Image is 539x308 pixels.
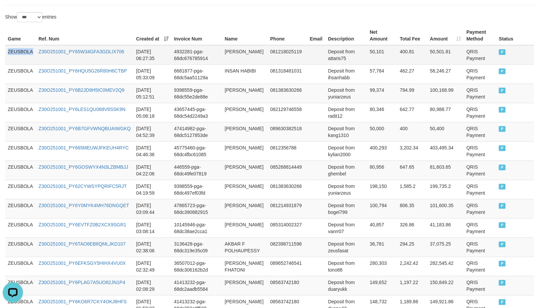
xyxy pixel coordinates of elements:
[5,257,36,276] td: ZEUSBOLA
[367,180,397,199] td: 198,150
[397,218,427,237] td: 326.86
[464,84,496,103] td: QRIS Payment
[171,180,222,199] td: 9398559-pga-68dc497ef03fd
[38,299,127,304] a: Z30O251001_PY6KO6R7CKY4OKJ8HFS
[464,141,496,161] td: QRIS Payment
[325,276,367,295] td: Deposit from duaryukk
[133,257,171,276] td: [DATE] 02:32:49
[397,64,427,84] td: 462.27
[267,141,307,161] td: 0812356788
[325,64,367,84] td: Deposit from ihsanhabb
[499,261,506,267] span: PAID
[325,218,367,237] td: Deposit from vanrr07
[367,141,397,161] td: 400,293
[5,161,36,180] td: ZEUSBOLA
[464,237,496,257] td: QRIS Payment
[222,64,267,84] td: INSAN HABIBI
[464,26,496,45] th: Payment Method
[397,199,427,218] td: 806.35
[464,180,496,199] td: QRIS Payment
[5,122,36,141] td: ZEUSBOLA
[38,68,127,74] a: Z30O251001_PY6HQU5G26R80H6CTBP
[38,260,126,266] a: Z30O251001_PY6EFKSGY5HIHX4VU0X
[325,26,367,45] th: Description
[222,257,267,276] td: [PERSON_NAME] FHATONI
[307,26,325,45] th: Email
[325,161,367,180] td: Deposit from ghembel
[133,199,171,218] td: [DATE] 03:09:44
[325,199,367,218] td: Deposit from bogel799
[222,161,267,180] td: [PERSON_NAME]
[427,237,464,257] td: 37,075.25
[464,103,496,122] td: QRIS Payment
[38,49,124,54] a: Z30O251001_PY65W34GFA3GDLIX706
[397,180,427,199] td: 1,585.2
[464,122,496,141] td: QRIS Payment
[427,141,464,161] td: 403,495.34
[325,84,367,103] td: Deposit from yuniarzeus
[367,84,397,103] td: 99,374
[499,203,506,209] span: PAID
[397,84,427,103] td: 794.99
[5,12,56,22] label: Show entries
[367,45,397,65] td: 50,101
[133,237,171,257] td: [DATE] 02:38:06
[171,161,222,180] td: 446559-pga-68dc49fe07819
[5,45,36,65] td: ZEUSBOLA
[222,26,267,45] th: Name
[499,242,506,247] span: PAID
[267,218,307,237] td: 085314002327
[171,122,222,141] td: 47414982-pga-68dc5127853de
[499,299,506,305] span: PAID
[325,122,367,141] td: Deposit from kang1310
[427,161,464,180] td: 81,603.65
[133,180,171,199] td: [DATE] 04:19:59
[427,199,464,218] td: 101,600.35
[367,122,397,141] td: 50,000
[397,122,427,141] td: 400
[171,199,222,218] td: 47865723-pga-68dc390882915
[133,103,171,122] td: [DATE] 05:08:18
[427,180,464,199] td: 199,735.2
[5,199,36,218] td: ZEUSBOLA
[397,161,427,180] td: 647.65
[267,237,307,257] td: 082398711596
[267,26,307,45] th: Phone
[5,237,36,257] td: ZEUSBOLA
[171,237,222,257] td: 3136428-pga-68dc319e35c09
[397,45,427,65] td: 400.81
[464,276,496,295] td: QRIS Payment
[499,126,506,132] span: PAID
[397,26,427,45] th: Total Fee
[267,276,307,295] td: 08563742180
[171,103,222,122] td: 43657445-pga-68dc54d2249a3
[5,180,36,199] td: ZEUSBOLA
[367,64,397,84] td: 57,784
[397,237,427,257] td: 294.25
[427,122,464,141] td: 50,400
[267,103,307,122] td: 082129746558
[367,237,397,257] td: 36,781
[171,45,222,65] td: 4932281-pga-68dc676785914
[427,257,464,276] td: 282,545.42
[464,64,496,84] td: QRIS Payment
[38,87,124,93] a: Z30O251001_PY6B2JD9H5IC0MEV2Q9
[427,84,464,103] td: 100,168.99
[499,222,506,228] span: PAID
[38,184,127,189] a: Z30O251001_PY62CYWSYPQRIFC5RJT
[38,241,126,247] a: Z30O251001_PY6TAO6EB8QMLJKD107
[171,26,222,45] th: Invoice Num
[325,103,367,122] td: Deposit from radit12
[464,257,496,276] td: QRIS Payment
[499,68,506,74] span: PAID
[496,26,534,45] th: Status
[222,180,267,199] td: [PERSON_NAME]
[133,64,171,84] td: [DATE] 05:33:09
[464,199,496,218] td: QRIS Payment
[171,218,222,237] td: 10145946-pga-68dc38ae2cca1
[5,141,36,161] td: ZEUSBOLA
[397,103,427,122] td: 642.77
[427,276,464,295] td: 150,849.22
[267,64,307,84] td: 081318481031
[222,237,267,257] td: AKBAR F POLHAUPESSY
